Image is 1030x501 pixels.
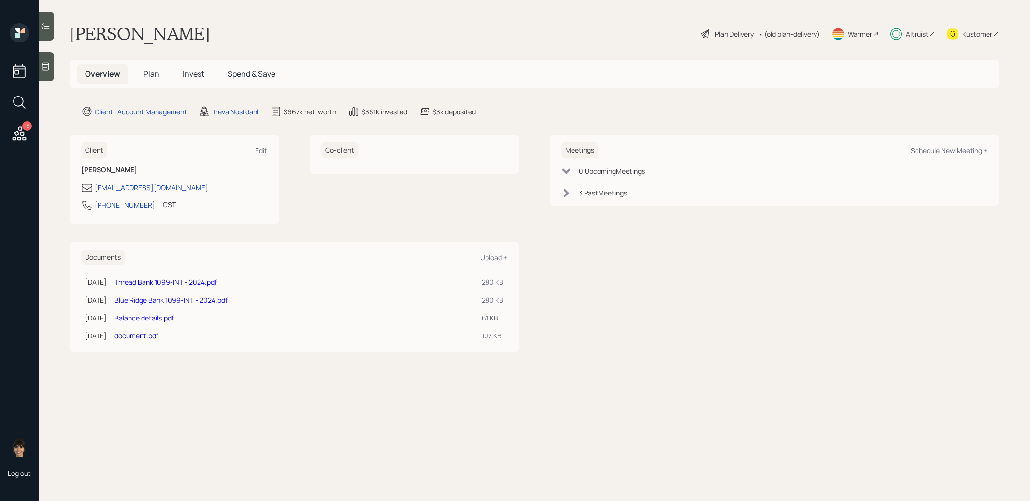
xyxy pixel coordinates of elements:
div: CST [163,199,176,209]
div: 15 [22,121,32,131]
div: $3k deposited [432,107,476,117]
h6: Documents [81,250,125,265]
span: Plan [143,69,159,79]
div: Log out [8,469,31,478]
div: Plan Delivery [715,29,754,39]
div: 3 Past Meeting s [579,188,627,198]
img: treva-nostdahl-headshot.png [10,438,29,457]
span: Spend & Save [228,69,275,79]
div: Client · Account Management [95,107,187,117]
span: Overview [85,69,120,79]
div: Schedule New Meeting + [911,146,987,155]
div: [DATE] [85,295,107,305]
h6: Co-client [321,142,358,158]
div: [PHONE_NUMBER] [95,200,155,210]
h6: Client [81,142,107,158]
div: Upload + [480,253,507,262]
h6: Meetings [561,142,598,158]
div: 280 KB [482,277,503,287]
a: Blue Ridge Bank 1099-INT - 2024.pdf [114,295,228,305]
div: $361k invested [361,107,407,117]
a: Thread Bank 1099-INT - 2024.pdf [114,278,217,287]
h6: [PERSON_NAME] [81,166,267,174]
span: Invest [183,69,204,79]
div: $667k net-worth [284,107,336,117]
div: [EMAIL_ADDRESS][DOMAIN_NAME] [95,182,208,193]
div: Treva Nostdahl [212,107,258,117]
div: [DATE] [85,313,107,323]
div: Warmer [848,29,872,39]
div: [DATE] [85,331,107,341]
div: 0 Upcoming Meeting s [579,166,645,176]
div: Edit [255,146,267,155]
div: 61 KB [482,313,503,323]
h1: [PERSON_NAME] [70,23,210,44]
a: document.pdf [114,331,158,340]
div: 280 KB [482,295,503,305]
div: Kustomer [962,29,992,39]
div: 107 KB [482,331,503,341]
a: Balance details.pdf [114,313,174,322]
div: Altruist [906,29,929,39]
div: • (old plan-delivery) [758,29,820,39]
div: [DATE] [85,277,107,287]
